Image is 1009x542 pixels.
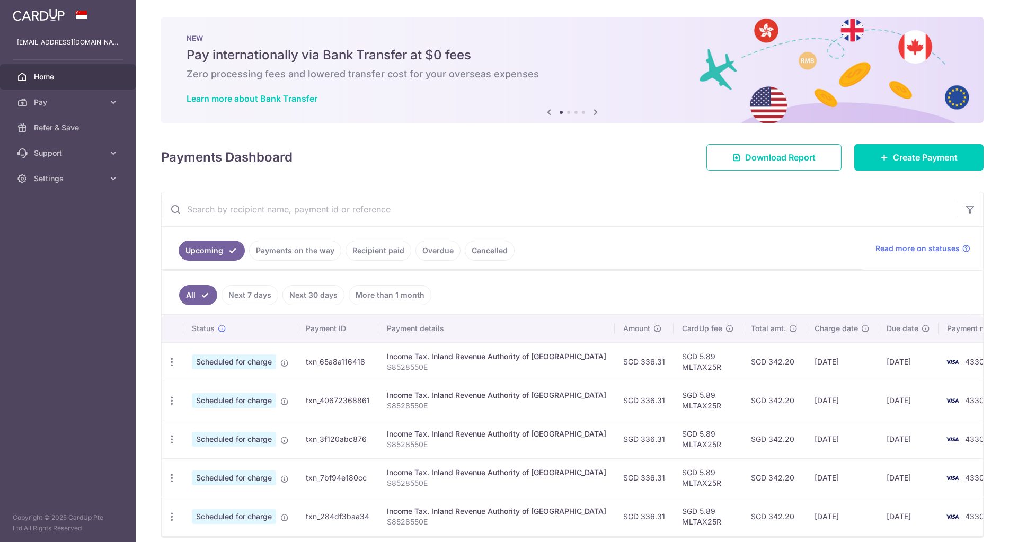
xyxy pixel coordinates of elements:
[806,420,878,458] td: [DATE]
[615,381,674,420] td: SGD 336.31
[34,72,104,82] span: Home
[806,381,878,420] td: [DATE]
[742,420,806,458] td: SGD 342.20
[187,68,958,81] h6: Zero processing fees and lowered transfer cost for your overseas expenses
[887,323,918,334] span: Due date
[387,478,606,488] p: S8528550E
[387,390,606,401] div: Income Tax. Inland Revenue Authority of [GEOGRAPHIC_DATA]
[192,470,276,485] span: Scheduled for charge
[878,458,939,497] td: [DATE]
[674,420,742,458] td: SGD 5.89 MLTAX25R
[806,458,878,497] td: [DATE]
[387,467,606,478] div: Income Tax. Inland Revenue Authority of [GEOGRAPHIC_DATA]
[297,315,378,342] th: Payment ID
[878,342,939,381] td: [DATE]
[878,381,939,420] td: [DATE]
[942,472,963,484] img: Bank Card
[965,396,984,405] span: 4330
[192,393,276,408] span: Scheduled for charge
[615,420,674,458] td: SGD 336.31
[965,357,984,366] span: 4330
[13,8,65,21] img: CardUp
[742,497,806,536] td: SGD 342.20
[806,342,878,381] td: [DATE]
[965,512,984,521] span: 4330
[34,148,104,158] span: Support
[878,420,939,458] td: [DATE]
[674,497,742,536] td: SGD 5.89 MLTAX25R
[742,458,806,497] td: SGD 342.20
[965,473,984,482] span: 4330
[465,241,515,261] a: Cancelled
[875,243,960,254] span: Read more on statuses
[878,497,939,536] td: [DATE]
[623,323,650,334] span: Amount
[349,285,431,305] a: More than 1 month
[187,47,958,64] h5: Pay internationally via Bank Transfer at $0 fees
[162,192,958,226] input: Search by recipient name, payment id or reference
[346,241,411,261] a: Recipient paid
[161,17,984,123] img: Bank transfer banner
[942,394,963,407] img: Bank Card
[192,354,276,369] span: Scheduled for charge
[615,458,674,497] td: SGD 336.31
[674,342,742,381] td: SGD 5.89 MLTAX25R
[893,151,958,164] span: Create Payment
[742,381,806,420] td: SGD 342.20
[179,285,217,305] a: All
[179,241,245,261] a: Upcoming
[387,362,606,372] p: S8528550E
[745,151,816,164] span: Download Report
[742,342,806,381] td: SGD 342.20
[222,285,278,305] a: Next 7 days
[34,173,104,184] span: Settings
[297,497,378,536] td: txn_284df3baa34
[282,285,344,305] a: Next 30 days
[378,315,615,342] th: Payment details
[192,432,276,447] span: Scheduled for charge
[34,97,104,108] span: Pay
[875,243,970,254] a: Read more on statuses
[161,148,293,167] h4: Payments Dashboard
[942,356,963,368] img: Bank Card
[854,144,984,171] a: Create Payment
[387,429,606,439] div: Income Tax. Inland Revenue Authority of [GEOGRAPHIC_DATA]
[17,37,119,48] p: [EMAIL_ADDRESS][DOMAIN_NAME]
[387,517,606,527] p: S8528550E
[297,458,378,497] td: txn_7bf94e180cc
[682,323,722,334] span: CardUp fee
[942,433,963,446] img: Bank Card
[674,381,742,420] td: SGD 5.89 MLTAX25R
[674,458,742,497] td: SGD 5.89 MLTAX25R
[615,342,674,381] td: SGD 336.31
[297,381,378,420] td: txn_40672368861
[706,144,842,171] a: Download Report
[415,241,461,261] a: Overdue
[387,506,606,517] div: Income Tax. Inland Revenue Authority of [GEOGRAPHIC_DATA]
[187,93,317,104] a: Learn more about Bank Transfer
[387,439,606,450] p: S8528550E
[192,509,276,524] span: Scheduled for charge
[187,34,958,42] p: NEW
[806,497,878,536] td: [DATE]
[965,434,984,443] span: 4330
[942,510,963,523] img: Bank Card
[615,497,674,536] td: SGD 336.31
[34,122,104,133] span: Refer & Save
[751,323,786,334] span: Total amt.
[815,323,858,334] span: Charge date
[249,241,341,261] a: Payments on the way
[297,342,378,381] td: txn_65a8a116418
[387,401,606,411] p: S8528550E
[192,323,215,334] span: Status
[297,420,378,458] td: txn_3f120abc876
[387,351,606,362] div: Income Tax. Inland Revenue Authority of [GEOGRAPHIC_DATA]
